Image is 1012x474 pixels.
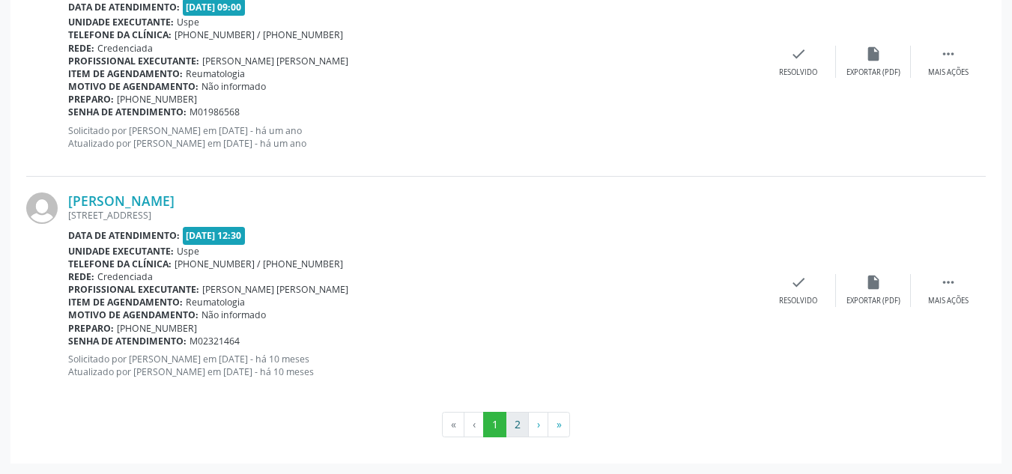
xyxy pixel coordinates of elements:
[68,192,175,209] a: [PERSON_NAME]
[26,192,58,224] img: img
[68,106,187,118] b: Senha de atendimento:
[68,283,199,296] b: Profissional executante:
[97,42,153,55] span: Credenciada
[68,296,183,309] b: Item de agendamento:
[68,353,761,378] p: Solicitado por [PERSON_NAME] em [DATE] - há 10 meses Atualizado por [PERSON_NAME] em [DATE] - há ...
[528,412,548,437] button: Go to next page
[190,335,240,347] span: M02321464
[68,80,199,93] b: Motivo de agendamento:
[175,258,343,270] span: [PHONE_NUMBER] / [PHONE_NUMBER]
[68,229,180,242] b: Data de atendimento:
[68,335,187,347] b: Senha de atendimento:
[790,46,807,62] i: check
[548,412,570,437] button: Go to last page
[202,80,266,93] span: Não informado
[117,322,197,335] span: [PHONE_NUMBER]
[68,322,114,335] b: Preparo:
[779,296,817,306] div: Resolvido
[865,274,882,291] i: insert_drive_file
[68,42,94,55] b: Rede:
[68,1,180,13] b: Data de atendimento:
[846,67,900,78] div: Exportar (PDF)
[26,412,986,437] ul: Pagination
[68,28,172,41] b: Telefone da clínica:
[202,309,266,321] span: Não informado
[202,283,348,296] span: [PERSON_NAME] [PERSON_NAME]
[940,46,957,62] i: 
[928,67,969,78] div: Mais ações
[68,245,174,258] b: Unidade executante:
[202,55,348,67] span: [PERSON_NAME] [PERSON_NAME]
[177,16,199,28] span: Uspe
[483,412,506,437] button: Go to page 1
[97,270,153,283] span: Credenciada
[186,296,245,309] span: Reumatologia
[175,28,343,41] span: [PHONE_NUMBER] / [PHONE_NUMBER]
[68,309,199,321] b: Motivo de agendamento:
[68,124,761,150] p: Solicitado por [PERSON_NAME] em [DATE] - há um ano Atualizado por [PERSON_NAME] em [DATE] - há um...
[68,16,174,28] b: Unidade executante:
[506,412,529,437] button: Go to page 2
[940,274,957,291] i: 
[68,55,199,67] b: Profissional executante:
[190,106,240,118] span: M01986568
[846,296,900,306] div: Exportar (PDF)
[68,67,183,80] b: Item de agendamento:
[790,274,807,291] i: check
[928,296,969,306] div: Mais ações
[68,93,114,106] b: Preparo:
[183,227,246,244] span: [DATE] 12:30
[68,270,94,283] b: Rede:
[865,46,882,62] i: insert_drive_file
[68,209,761,222] div: [STREET_ADDRESS]
[68,258,172,270] b: Telefone da clínica:
[177,245,199,258] span: Uspe
[779,67,817,78] div: Resolvido
[186,67,245,80] span: Reumatologia
[117,93,197,106] span: [PHONE_NUMBER]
